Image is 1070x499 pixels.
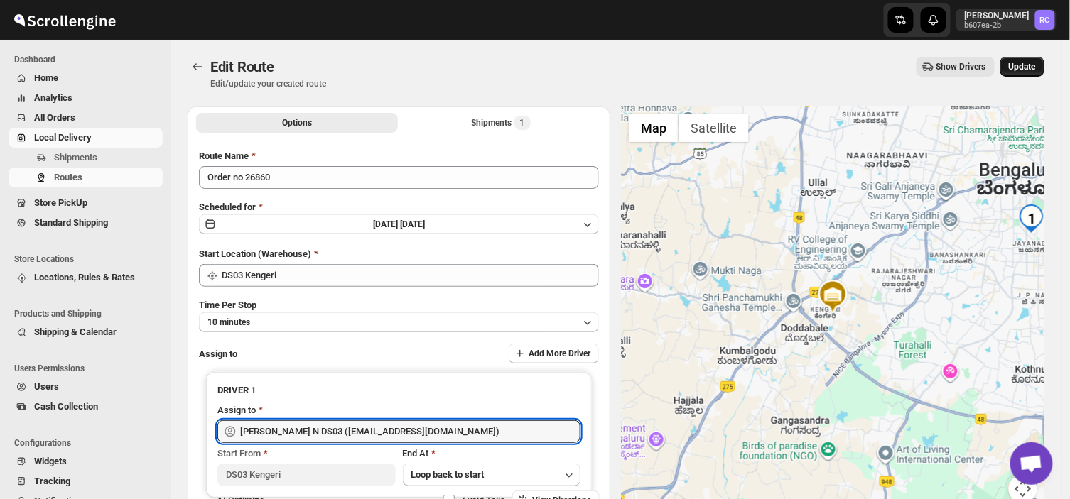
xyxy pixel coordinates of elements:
[210,58,274,75] span: Edit Route
[401,113,602,133] button: Selected Shipments
[54,152,97,163] span: Shipments
[54,172,82,182] span: Routes
[9,168,163,187] button: Routes
[34,92,72,103] span: Analytics
[400,219,425,229] span: [DATE]
[188,57,207,77] button: Routes
[34,72,58,83] span: Home
[965,21,1030,30] p: b607ea-2b
[9,148,163,168] button: Shipments
[9,268,163,287] button: Locations, Rules & Rates
[9,377,163,397] button: Users
[9,88,163,108] button: Analytics
[34,272,135,283] span: Locations, Rules & Rates
[34,456,67,466] span: Widgets
[9,397,163,417] button: Cash Collection
[936,61,986,72] span: Show Drivers
[520,117,525,128] span: 1
[14,54,163,65] span: Dashboard
[34,476,70,486] span: Tracking
[14,253,163,265] span: Store Locations
[199,214,599,234] button: [DATE]|[DATE]
[222,264,599,287] input: Search location
[1040,16,1050,25] text: RC
[199,349,237,359] span: Assign to
[1035,10,1055,30] span: Rahul Chopra
[411,469,485,480] span: Loop back to start
[629,114,679,142] button: Show street map
[9,68,163,88] button: Home
[207,317,250,328] span: 10 minutes
[199,166,599,189] input: Eg: Bengaluru Route
[9,108,163,128] button: All Orders
[34,381,59,392] span: Users
[14,308,163,319] span: Products and Shipping
[34,327,117,337] span: Shipping & Calendar
[34,132,92,143] span: Local Delivery
[679,114,749,142] button: Show satellite imagery
[34,217,108,228] span: Standard Shipping
[217,448,261,459] span: Start From
[14,363,163,374] span: Users Permissions
[199,150,249,161] span: Route Name
[199,300,256,310] span: Time Per Stop
[9,471,163,491] button: Tracking
[199,248,311,259] span: Start Location (Warehouse)
[217,403,256,417] div: Assign to
[1009,61,1036,72] span: Update
[11,2,118,38] img: ScrollEngine
[210,78,326,89] p: Edit/update your created route
[403,464,580,486] button: Loop back to start
[199,202,256,212] span: Scheduled for
[9,322,163,342] button: Shipping & Calendar
[373,219,400,229] span: [DATE] |
[199,312,599,332] button: 10 minutes
[282,117,312,128] span: Options
[472,116,531,130] div: Shipments
[965,10,1030,21] p: [PERSON_NAME]
[403,446,580,461] div: End At
[509,344,599,363] button: Add More Driver
[9,451,163,471] button: Widgets
[956,9,1057,31] button: User menu
[34,401,98,412] span: Cash Collection
[1010,442,1053,485] a: Open chat
[14,437,163,449] span: Configurations
[240,420,580,443] input: Search assignee
[34,197,87,208] span: Store PickUp
[34,112,75,123] span: All Orders
[917,57,995,77] button: Show Drivers
[217,383,580,397] h3: DRIVER 1
[196,113,398,133] button: All Route Options
[1017,204,1046,233] div: 1
[1000,57,1044,77] button: Update
[529,348,590,359] span: Add More Driver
